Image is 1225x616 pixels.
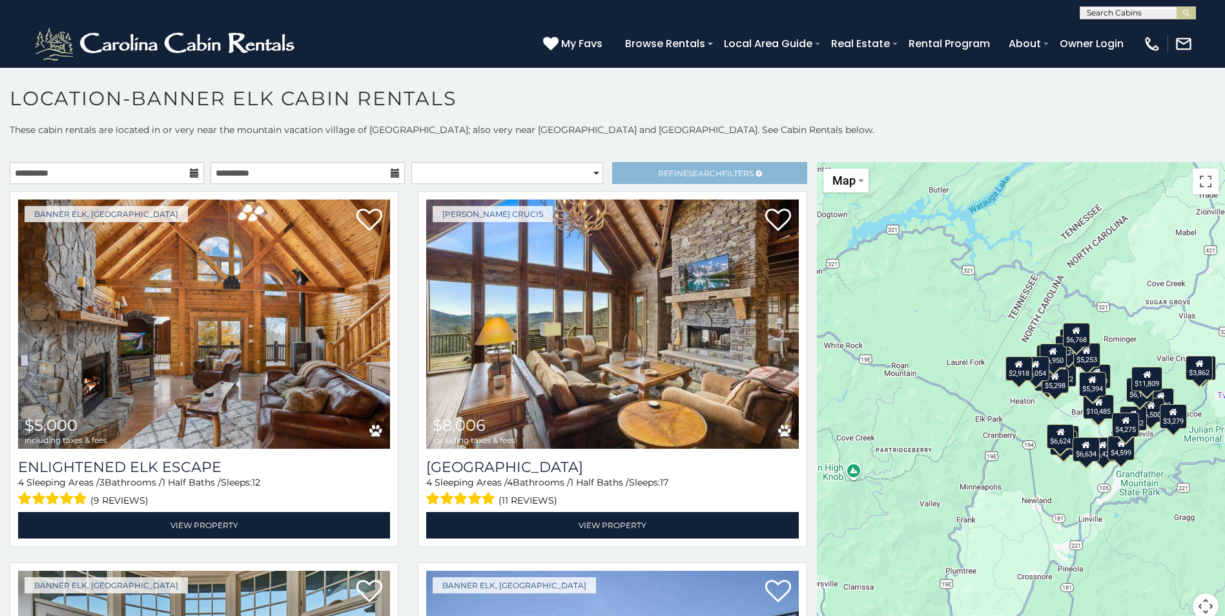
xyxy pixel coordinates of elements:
[765,579,791,606] a: Add to favorites
[433,436,515,444] span: including taxes & fees
[570,477,629,488] span: 1 Half Baths /
[18,458,390,476] a: Enlightened Elk Escape
[825,32,896,55] a: Real Estate
[1112,413,1139,437] div: $4,275
[1073,343,1100,367] div: $5,253
[1193,169,1219,194] button: Toggle fullscreen view
[25,436,107,444] span: including taxes & fees
[99,477,105,488] span: 3
[162,477,221,488] span: 1 Half Baths /
[1137,398,1164,422] div: $6,500
[543,36,606,52] a: My Favs
[1126,378,1153,402] div: $6,144
[426,200,798,449] img: Cucumber Tree Lodge
[1189,356,1216,380] div: $8,006
[433,416,486,435] span: $8,006
[1042,369,1069,393] div: $5,298
[902,32,996,55] a: Rental Program
[832,174,856,187] span: Map
[1143,35,1161,53] img: phone-regular-white.png
[18,476,390,509] div: Sleeping Areas / Bathrooms / Sleeps:
[426,512,798,539] a: View Property
[25,416,77,435] span: $5,000
[823,169,869,192] button: Change map style
[1040,344,1067,368] div: $6,950
[18,477,24,488] span: 4
[561,36,602,52] span: My Favs
[356,207,382,234] a: Add to favorites
[1049,362,1076,387] div: $8,172
[1084,364,1111,389] div: $3,870
[426,458,798,476] a: [GEOGRAPHIC_DATA]
[688,169,722,178] span: Search
[32,25,300,63] img: White-1-2.png
[25,206,188,222] a: Banner Elk, [GEOGRAPHIC_DATA]
[499,492,557,509] span: (11 reviews)
[356,579,382,606] a: Add to favorites
[717,32,819,55] a: Local Area Guide
[1022,356,1049,381] div: $6,054
[1047,424,1074,449] div: $6,624
[426,476,798,509] div: Sleeping Areas / Bathrooms / Sleeps:
[612,162,807,184] a: RefineSearchFilters
[426,200,798,449] a: Cucumber Tree Lodge $8,006 including taxes & fees
[1175,35,1193,53] img: mail-regular-white.png
[507,477,513,488] span: 4
[1131,367,1162,391] div: $11,809
[1055,336,1082,360] div: $8,241
[1002,32,1047,55] a: About
[90,492,149,509] span: (9 reviews)
[658,169,754,178] span: Refine Filters
[18,200,390,449] img: Enlightened Elk Escape
[1186,356,1213,380] div: $3,862
[660,477,668,488] span: 17
[426,477,432,488] span: 4
[1083,395,1114,419] div: $10,485
[433,206,553,222] a: [PERSON_NAME] Crucis
[1005,356,1033,381] div: $2,918
[433,577,596,593] a: Banner Elk, [GEOGRAPHIC_DATA]
[1120,406,1147,431] div: $5,882
[765,207,791,234] a: Add to favorites
[18,200,390,449] a: Enlightened Elk Escape $5,000 including taxes & fees
[1147,388,1174,413] div: $7,049
[1089,437,1116,462] div: $6,424
[426,458,798,476] h3: Cucumber Tree Lodge
[1073,437,1100,462] div: $6,634
[1053,32,1130,55] a: Owner Login
[18,512,390,539] a: View Property
[1078,372,1106,396] div: $5,394
[1107,436,1135,460] div: $4,599
[252,477,260,488] span: 12
[25,577,188,593] a: Banner Elk, [GEOGRAPHIC_DATA]
[1159,404,1186,429] div: $3,279
[1062,323,1089,347] div: $6,768
[619,32,712,55] a: Browse Rentals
